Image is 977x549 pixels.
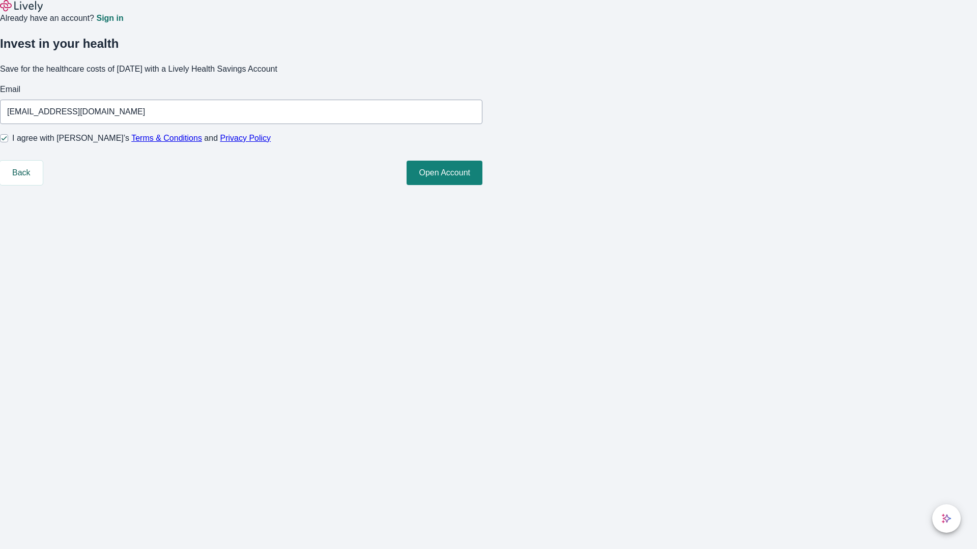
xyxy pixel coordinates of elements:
a: Privacy Policy [220,134,271,142]
button: Open Account [407,161,482,185]
svg: Lively AI Assistant [941,513,952,524]
a: Terms & Conditions [131,134,202,142]
span: I agree with [PERSON_NAME]’s and [12,132,271,144]
a: Sign in [96,14,123,22]
button: chat [932,504,961,533]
